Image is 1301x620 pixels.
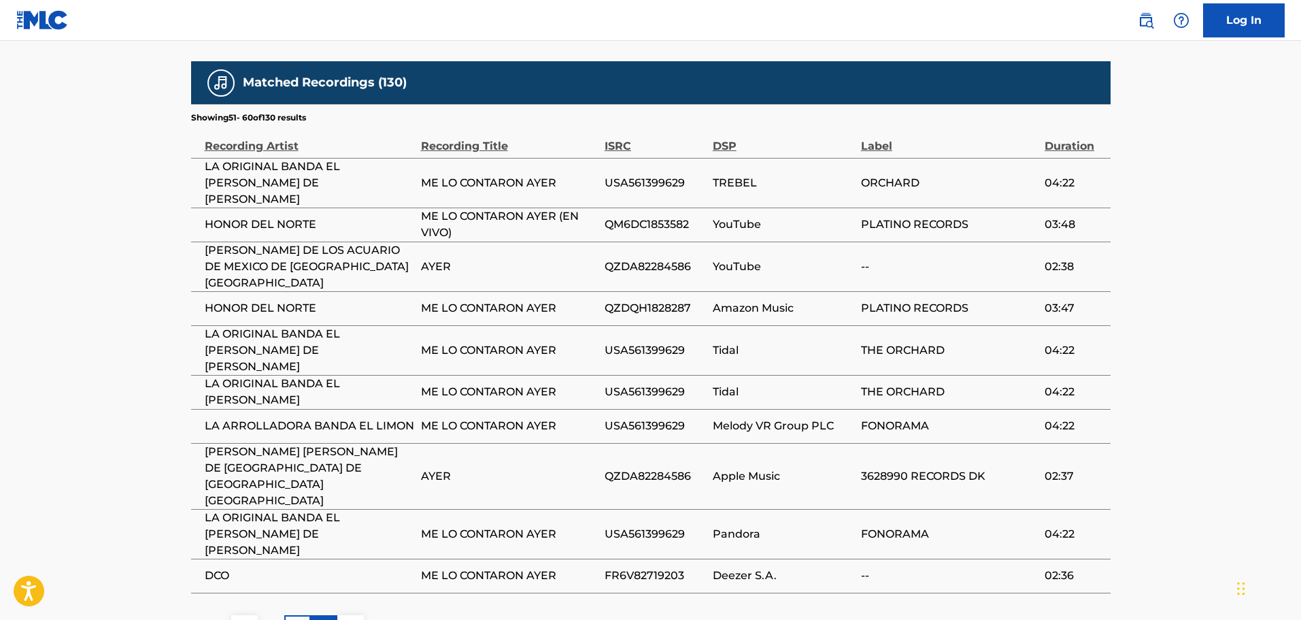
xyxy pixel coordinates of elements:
[861,418,1038,434] span: FONORAMA
[213,75,229,91] img: Matched Recordings
[205,568,414,584] span: DCO
[421,568,598,584] span: ME LO CONTARON AYER
[861,526,1038,542] span: FONORAMA
[713,175,854,191] span: TREBEL
[605,418,706,434] span: USA561399629
[605,175,706,191] span: USA561399629
[713,259,854,275] span: YouTube
[605,124,706,154] div: ISRC
[1045,342,1103,359] span: 04:22
[421,468,598,485] span: AYER
[1045,568,1103,584] span: 02:36
[1045,216,1103,233] span: 03:48
[205,376,414,408] span: LA ORIGINAL BANDA EL [PERSON_NAME]
[713,384,854,400] span: Tidal
[421,259,598,275] span: AYER
[421,175,598,191] span: ME LO CONTARON AYER
[1233,555,1301,620] iframe: Chat Widget
[1045,175,1103,191] span: 04:22
[1237,568,1245,609] div: Drag
[205,300,414,316] span: HONOR DEL NORTE
[1045,300,1103,316] span: 03:47
[713,342,854,359] span: Tidal
[713,300,854,316] span: Amazon Music
[861,259,1038,275] span: --
[421,418,598,434] span: ME LO CONTARON AYER
[1045,418,1103,434] span: 04:22
[1138,12,1154,29] img: search
[861,384,1038,400] span: THE ORCHARD
[205,124,414,154] div: Recording Artist
[421,384,598,400] span: ME LO CONTARON AYER
[243,75,407,91] h5: Matched Recordings (130)
[1045,124,1103,154] div: Duration
[1203,3,1285,37] a: Log In
[713,418,854,434] span: Melody VR Group PLC
[205,326,414,375] span: LA ORIGINAL BANDA EL [PERSON_NAME] DE [PERSON_NAME]
[1173,12,1189,29] img: help
[861,568,1038,584] span: --
[861,342,1038,359] span: THE ORCHARD
[421,526,598,542] span: ME LO CONTARON AYER
[1045,384,1103,400] span: 04:22
[191,112,306,124] p: Showing 51 - 60 of 130 results
[1045,259,1103,275] span: 02:38
[605,568,706,584] span: FR6V82719203
[16,10,69,30] img: MLC Logo
[1132,7,1160,34] a: Public Search
[605,526,706,542] span: USA561399629
[861,175,1038,191] span: ORCHARD
[605,384,706,400] span: USA561399629
[1168,7,1195,34] div: Help
[713,568,854,584] span: Deezer S.A.
[861,216,1038,233] span: PLATINO RECORDS
[861,124,1038,154] div: Label
[605,300,706,316] span: QZDQH1828287
[605,259,706,275] span: QZDA82284586
[605,216,706,233] span: QM6DC1853582
[861,468,1038,485] span: 3628990 RECORDS DK
[205,510,414,559] span: LA ORIGINAL BANDA EL [PERSON_NAME] DE [PERSON_NAME]
[205,242,414,291] span: [PERSON_NAME] DE LOS ACUARIO DE MEXICO DE [GEOGRAPHIC_DATA] [GEOGRAPHIC_DATA]
[713,526,854,542] span: Pandora
[421,342,598,359] span: ME LO CONTARON AYER
[421,124,598,154] div: Recording Title
[205,159,414,208] span: LA ORIGINAL BANDA EL [PERSON_NAME] DE [PERSON_NAME]
[205,216,414,233] span: HONOR DEL NORTE
[205,444,414,509] span: [PERSON_NAME] [PERSON_NAME] DE [GEOGRAPHIC_DATA] DE [GEOGRAPHIC_DATA] [GEOGRAPHIC_DATA]
[605,342,706,359] span: USA561399629
[605,468,706,485] span: QZDA82284586
[421,208,598,241] span: ME LO CONTARON AYER (EN VIVO)
[713,468,854,485] span: Apple Music
[1045,468,1103,485] span: 02:37
[861,300,1038,316] span: PLATINO RECORDS
[205,418,414,434] span: LA ARROLLADORA BANDA EL LIMON
[1045,526,1103,542] span: 04:22
[713,216,854,233] span: YouTube
[421,300,598,316] span: ME LO CONTARON AYER
[713,124,854,154] div: DSP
